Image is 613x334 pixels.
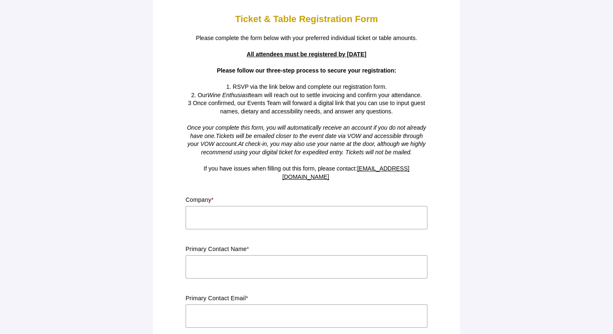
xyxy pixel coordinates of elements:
[247,51,367,58] strong: All attendees must be registered by [DATE]
[187,133,425,156] em: At check-in, you may also use your name at the door, although we highly recommend using your digi...
[217,67,396,74] strong: Please follow our three-step process to secure your registration:
[186,245,427,254] p: Primary Contact Name
[203,165,409,180] span: If you have issues when filling out this form, please contact
[207,92,249,98] em: Wine Enthusiast
[187,124,426,139] span: Once your complete this form, you will automatically receive an account if you do not already hav...
[356,165,357,172] span: :
[186,196,427,204] p: Company
[282,165,410,180] a: [EMAIL_ADDRESS][DOMAIN_NAME]
[186,294,427,303] p: Primary Contact Email
[191,92,422,98] span: 2. Our team will reach out to settle invoicing and confirm your attendance.
[188,100,425,115] span: 3 Once confirmed, our Events Team will forward a digital link that you can use to input guest nam...
[196,35,417,41] span: Please complete the form below with your preferred individual ticket or table amounts.
[187,133,423,148] span: Tickets will be emailed closer to the event date via VOW and accessible through your VOW account.
[226,83,387,90] span: 1. RSVP via the link below and complete our registration form.
[235,14,378,24] strong: Ticket & Table Registration Form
